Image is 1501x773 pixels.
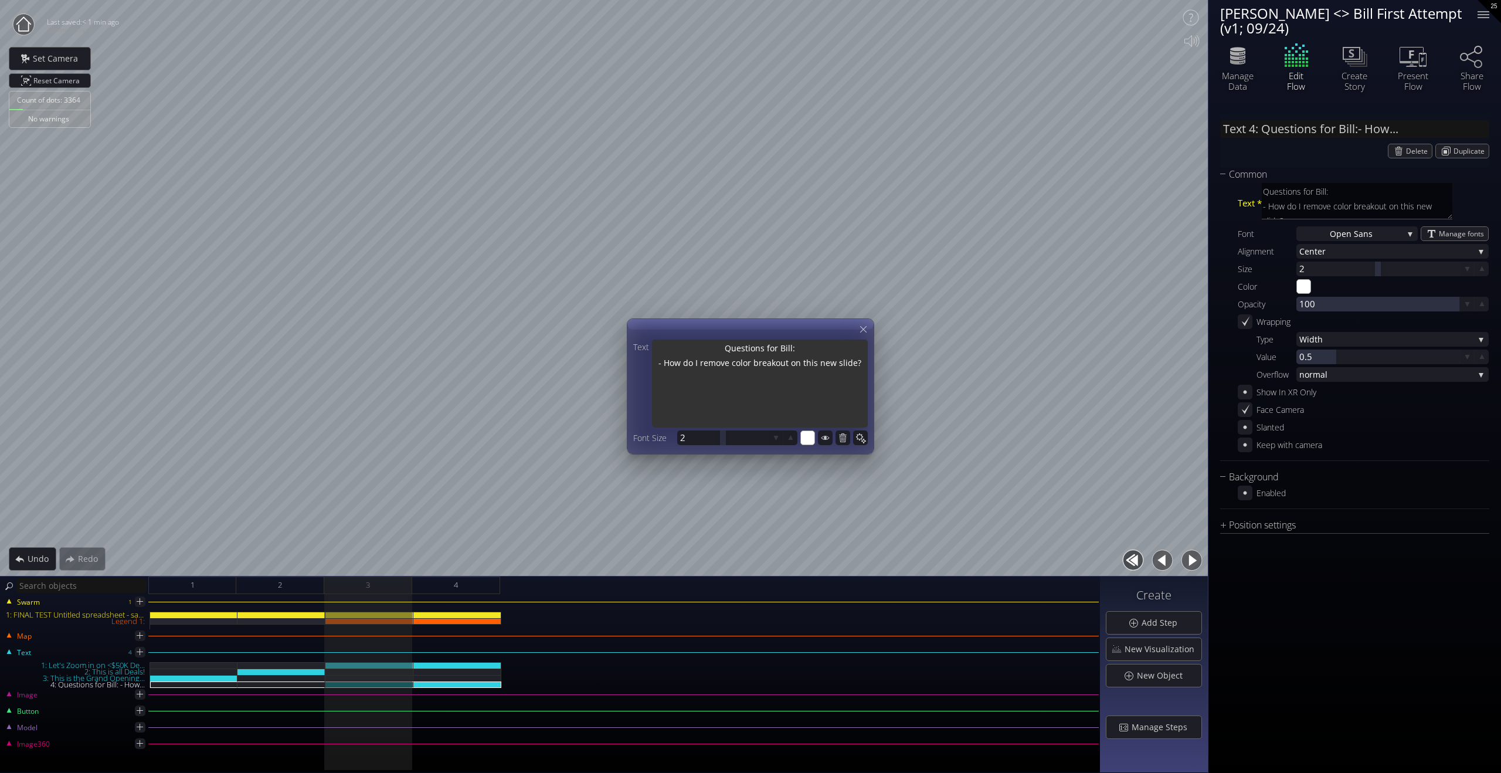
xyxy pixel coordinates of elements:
[128,645,132,660] div: 4
[1220,6,1463,35] div: [PERSON_NAME] <> Bill First Attempt (v1; 09/24)
[1309,367,1474,382] span: rmal
[27,553,56,565] span: Undo
[1,682,150,688] div: 4: Questions for Bill: - How...
[1238,244,1296,259] div: Alignment
[1299,244,1309,259] span: Ce
[1238,226,1296,241] div: Font
[1454,144,1489,158] span: Duplicate
[1334,70,1375,91] div: Create Story
[1217,70,1258,91] div: Manage Data
[633,430,677,445] div: Font Size
[1220,470,1475,484] div: Background
[1238,297,1296,311] div: Opacity
[278,578,282,592] span: 2
[1393,70,1434,91] div: Present Flow
[1439,227,1488,240] span: Manage fonts
[1238,350,1296,364] div: Value
[366,578,370,592] span: 3
[454,578,458,592] span: 4
[1238,196,1262,211] span: Text *
[1,618,150,625] div: Legend 1:
[32,53,85,65] span: Set Camera
[16,739,50,750] span: Image360
[1299,367,1309,382] span: no
[1257,314,1291,329] div: Wrapping
[1,675,150,682] div: 3: This is the Grand Opening...
[1238,332,1296,347] div: Type
[16,723,38,733] span: Model
[191,578,195,592] span: 1
[33,74,84,87] span: Reset Camera
[9,547,56,571] div: Undo action
[1257,486,1286,500] div: Enabled
[16,597,40,608] span: Swarm
[1220,518,1475,533] div: Position settings
[1220,167,1475,182] div: Common
[1257,385,1316,399] div: Show In XR Only
[16,647,31,658] span: Text
[16,578,147,593] input: Search objects
[16,631,32,642] span: Map
[1238,262,1296,276] div: Size
[1238,367,1296,382] div: Overflow
[128,595,132,609] div: 1
[16,706,39,717] span: Button
[1,662,150,669] div: 1: Let's Zoom in on <$50K De...
[1257,402,1304,417] div: Face Camera
[1406,144,1432,158] span: Delete
[1136,670,1190,682] span: New Object
[1368,226,1373,241] span: s
[1309,244,1474,259] span: nter
[1257,438,1322,452] div: Keep with camera
[1,612,150,618] div: 1: FINAL TEST Untitled spreadsheet - sales_led_inbound_deals_2025-09-24T1305 (1).csv
[1330,226,1368,241] span: Open San
[1106,589,1202,602] h3: Create
[1257,420,1284,435] div: Slanted
[1238,279,1296,294] div: Color
[1131,721,1194,733] span: Manage Steps
[1299,332,1474,347] span: Width
[16,690,38,700] span: Image
[633,340,652,354] div: Text
[1124,643,1201,655] span: New Visualization
[1141,617,1184,629] span: Add Step
[1,669,150,675] div: 2: This is all Deals!
[1451,70,1492,91] div: Share Flow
